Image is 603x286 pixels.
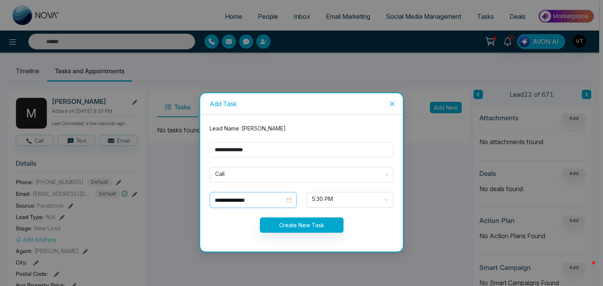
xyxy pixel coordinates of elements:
[382,93,403,114] button: Close
[576,259,595,278] iframe: Intercom live chat
[260,217,344,233] button: Create New Task
[210,100,393,108] div: Add Task
[389,101,395,107] span: close
[205,124,398,133] div: Lead Name : [PERSON_NAME]
[215,168,388,181] span: Call
[312,193,388,206] span: 5:30 PM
